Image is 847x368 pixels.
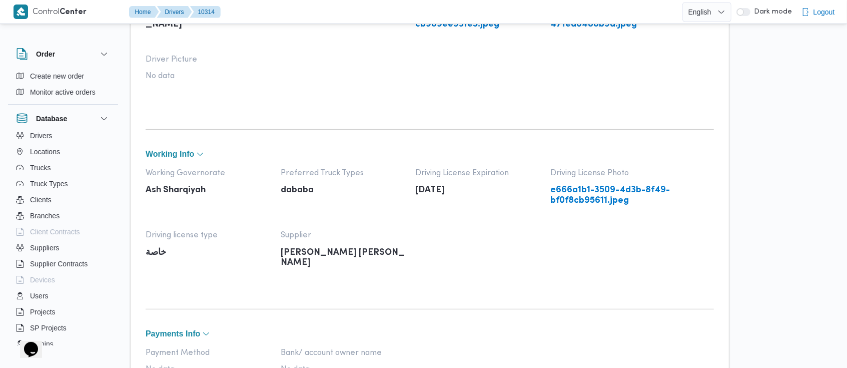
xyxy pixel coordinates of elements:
button: Monitor active orders [12,84,114,100]
button: Working Info [146,150,714,158]
span: Clients [30,194,52,206]
button: Clients [12,192,114,208]
button: Order [16,48,110,60]
span: Logout [813,6,835,18]
span: Trucks [30,162,51,174]
div: Database [8,133,118,349]
button: Drivers [12,128,114,144]
span: Working Info [146,150,194,158]
button: Branches [12,208,114,224]
button: Create new order [12,68,114,84]
span: Client Contracts [30,226,80,238]
span: Preferred Truck Types [281,169,406,178]
span: Dark mode [750,8,792,16]
span: Working Governorate [146,169,271,178]
button: Supplier Contracts [12,256,114,272]
span: Bank/ account owner name [281,348,406,357]
p: خاصة [146,248,271,258]
h3: Order [36,48,55,60]
p: dababa [281,185,406,196]
span: Supplier [281,231,406,240]
span: Driver Picture [146,55,271,64]
span: SP Projects [30,322,67,334]
span: Driving license type [146,231,271,240]
span: No data [146,72,271,81]
button: Suppliers [12,240,114,256]
span: Branches [30,210,60,222]
div: Working Info [146,161,714,291]
button: Admins [12,336,114,352]
button: Logout [797,2,839,22]
p: [PERSON_NAME] [PERSON_NAME] [281,248,406,268]
button: Drivers [157,6,192,18]
span: Suppliers [30,242,59,254]
span: Supplier Contracts [30,258,88,270]
button: SP Projects [12,320,114,336]
button: Devices [12,272,114,288]
h3: Database [36,113,67,125]
button: 10314 [190,6,221,18]
div: Order [8,68,118,104]
a: e666a1b1-3509-4d3b-8f49-bf0f8cb95611.jpeg [550,185,675,206]
button: Users [12,288,114,304]
span: Devices [30,274,55,286]
button: Trucks [12,160,114,176]
span: Locations [30,146,60,158]
span: Truck Types [30,178,68,190]
iframe: chat widget [10,328,42,358]
button: Database [16,113,110,125]
span: Payments Info [146,330,200,338]
span: Create new order [30,70,84,82]
b: Center [60,9,87,16]
button: Projects [12,304,114,320]
img: X8yXhbKr1z7QwAAAABJRU5ErkJggg== [14,5,28,19]
button: Truck Types [12,176,114,192]
button: Client Contracts [12,224,114,240]
span: Monitor active orders [30,86,96,98]
span: Projects [30,306,56,318]
span: Driving License Photo [550,169,675,178]
button: Home [129,6,159,18]
button: Payments Info [146,330,714,338]
span: Users [30,290,49,302]
p: [DATE] [416,185,541,196]
span: Driving License Expiration [416,169,541,178]
span: Drivers [30,130,52,142]
p: Ash Sharqiyah [146,185,271,196]
button: Locations [12,144,114,160]
span: Payment Method [146,348,271,357]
